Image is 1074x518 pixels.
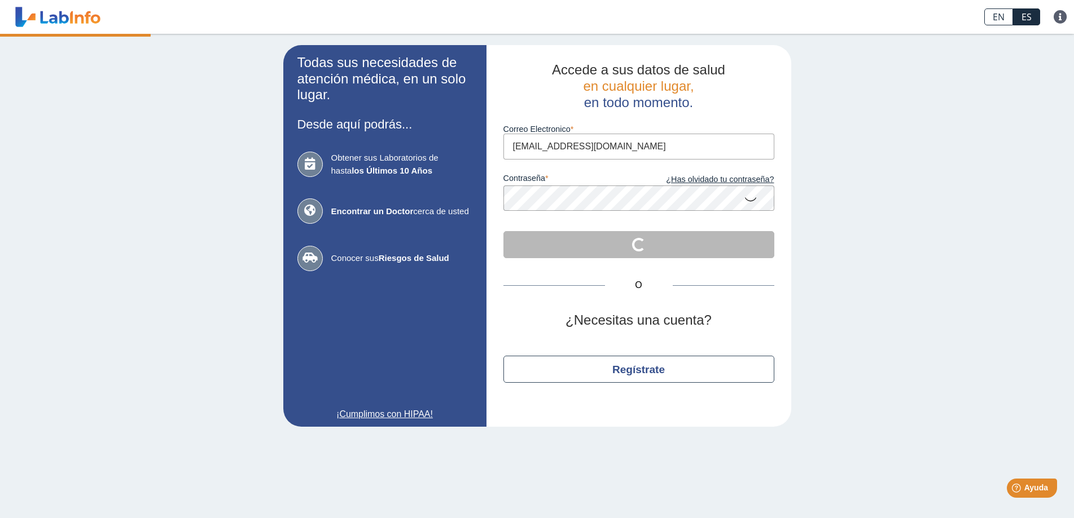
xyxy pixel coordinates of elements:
[639,174,774,186] a: ¿Has olvidado tu contraseña?
[331,252,472,265] span: Conocer sus
[503,312,774,329] h2: ¿Necesitas una cuenta?
[583,78,694,94] span: en cualquier lugar,
[297,117,472,131] h3: Desde aquí podrás...
[503,174,639,186] label: contraseña
[352,166,432,175] b: los Últimos 10 Años
[605,278,673,292] span: O
[331,206,414,216] b: Encontrar un Doctor
[503,356,774,383] button: Regístrate
[331,152,472,177] span: Obtener sus Laboratorios de hasta
[297,408,472,421] a: ¡Cumplimos con HIPAA!
[1013,8,1040,25] a: ES
[379,253,449,263] b: Riesgos de Salud
[503,125,774,134] label: Correo Electronico
[984,8,1013,25] a: EN
[331,205,472,218] span: cerca de usted
[974,474,1062,506] iframe: Help widget launcher
[584,95,693,110] span: en todo momento.
[552,62,725,77] span: Accede a sus datos de salud
[297,55,472,103] h2: Todas sus necesidades de atención médica, en un solo lugar.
